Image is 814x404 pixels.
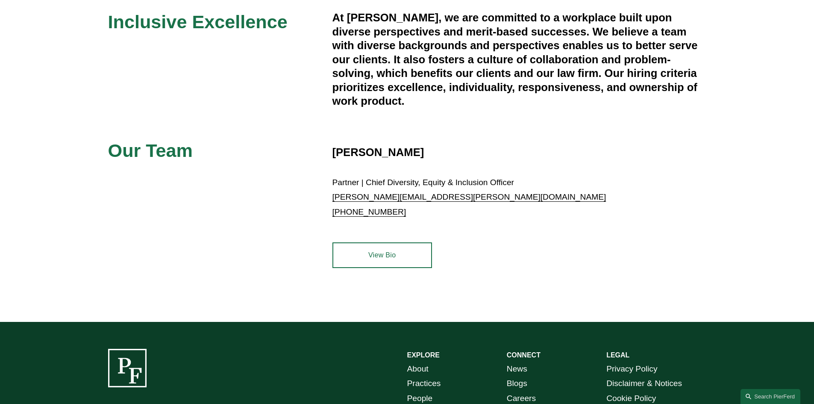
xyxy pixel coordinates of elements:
[507,351,541,359] strong: CONNECT
[606,362,657,377] a: Privacy Policy
[741,389,800,404] a: Search this site
[407,362,429,377] a: About
[407,376,441,391] a: Practices
[332,207,406,216] a: [PHONE_NUMBER]
[332,242,432,268] a: View Bio
[507,376,527,391] a: Blogs
[108,140,193,161] span: Our Team
[407,351,440,359] strong: EXPLORE
[332,11,706,108] h4: At [PERSON_NAME], we are committed to a workplace built upon diverse perspectives and merit-based...
[332,192,606,201] a: [PERSON_NAME][EMAIL_ADDRESS][PERSON_NAME][DOMAIN_NAME]
[332,145,557,159] h4: [PERSON_NAME]
[332,175,706,220] p: Partner | Chief Diversity, Equity & Inclusion Officer
[606,376,682,391] a: Disclaimer & Notices
[606,351,629,359] strong: LEGAL
[507,362,527,377] a: News
[108,12,288,32] span: Inclusive Excellence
